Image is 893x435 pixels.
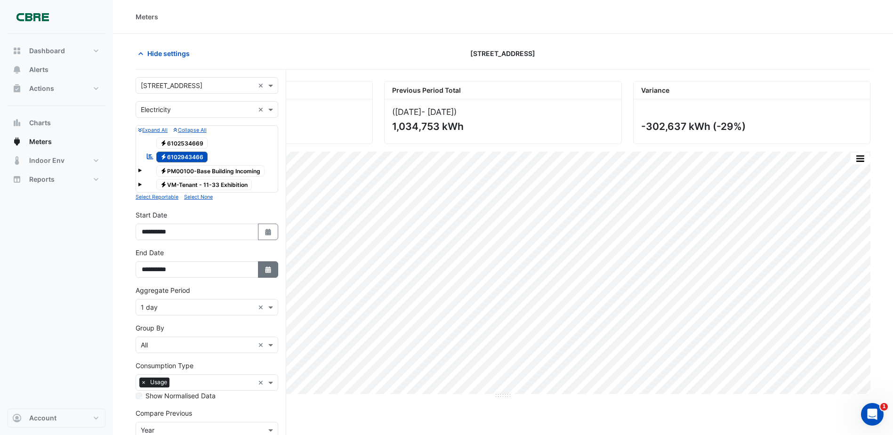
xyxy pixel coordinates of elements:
[160,139,167,146] fa-icon: Electricity
[264,266,273,274] fa-icon: Select Date
[173,126,206,134] button: Collapse All
[136,193,178,201] button: Select Reportable
[12,175,22,184] app-icon: Reports
[156,179,252,191] span: VM-Tenant - 11-33 Exhibition
[29,137,52,146] span: Meters
[392,121,611,132] div: 1,034,753 kWh
[136,194,178,200] small: Select Reportable
[8,79,105,98] button: Actions
[160,181,167,188] fa-icon: Electricity
[29,84,54,93] span: Actions
[8,41,105,60] button: Dashboard
[880,403,888,411] span: 1
[184,193,213,201] button: Select None
[146,153,154,161] fa-icon: Reportable
[184,194,213,200] small: Select None
[29,175,55,184] span: Reports
[156,152,208,163] span: 6102943466
[258,340,266,350] span: Clear
[156,137,208,149] span: 6102534669
[160,153,167,161] fa-icon: Electricity
[8,113,105,132] button: Charts
[136,323,164,333] label: Group By
[421,107,454,117] span: - [DATE]
[258,302,266,312] span: Clear
[861,403,884,426] iframe: Intercom live chat
[12,46,22,56] app-icon: Dashboard
[173,127,206,133] small: Collapse All
[8,132,105,151] button: Meters
[145,391,216,401] label: Show Normalised Data
[392,107,613,117] div: ([DATE] )
[258,378,266,387] span: Clear
[8,170,105,189] button: Reports
[138,127,168,133] small: Expand All
[136,285,190,295] label: Aggregate Period
[634,81,870,99] div: Variance
[29,46,65,56] span: Dashboard
[156,165,265,177] span: PM00100-Base Building Incoming
[139,378,148,387] span: ×
[11,8,54,26] img: Company Logo
[8,409,105,427] button: Account
[385,81,621,99] div: Previous Period Total
[136,248,164,258] label: End Date
[258,105,266,114] span: Clear
[470,48,535,58] span: [STREET_ADDRESS]
[8,151,105,170] button: Indoor Env
[8,60,105,79] button: Alerts
[136,45,196,62] button: Hide settings
[29,413,56,423] span: Account
[138,126,168,134] button: Expand All
[136,12,158,22] div: Meters
[29,156,64,165] span: Indoor Env
[136,408,192,418] label: Compare Previous
[258,81,266,90] span: Clear
[12,156,22,165] app-icon: Indoor Env
[29,118,51,128] span: Charts
[147,48,190,58] span: Hide settings
[12,65,22,74] app-icon: Alerts
[29,65,48,74] span: Alerts
[851,153,869,164] button: More Options
[641,121,861,132] div: -302,637 kWh (-29%)
[12,84,22,93] app-icon: Actions
[12,137,22,146] app-icon: Meters
[12,118,22,128] app-icon: Charts
[160,167,167,174] fa-icon: Electricity
[148,378,169,387] span: Usage
[136,361,193,371] label: Consumption Type
[136,210,167,220] label: Start Date
[264,228,273,236] fa-icon: Select Date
